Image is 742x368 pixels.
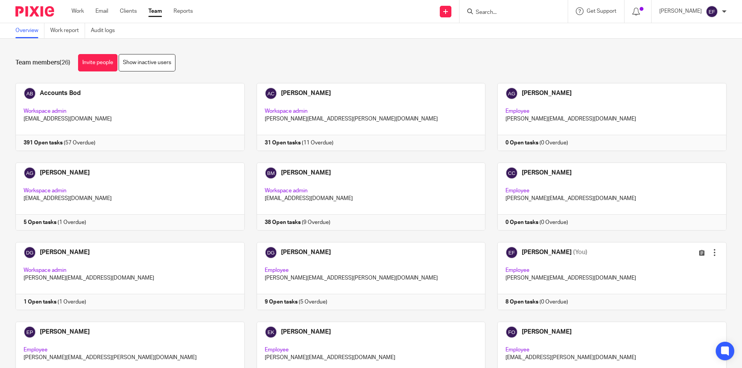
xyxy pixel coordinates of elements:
[659,7,702,15] p: [PERSON_NAME]
[71,7,84,15] a: Work
[50,23,85,38] a: Work report
[15,59,70,67] h1: Team members
[148,7,162,15] a: Team
[95,7,108,15] a: Email
[60,59,70,66] span: (26)
[78,54,117,71] a: Invite people
[91,23,121,38] a: Audit logs
[706,5,718,18] img: svg%3E
[587,8,616,14] span: Get Support
[119,54,175,71] a: Show inactive users
[15,6,54,17] img: Pixie
[174,7,193,15] a: Reports
[475,9,545,16] input: Search
[120,7,137,15] a: Clients
[15,23,44,38] a: Overview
